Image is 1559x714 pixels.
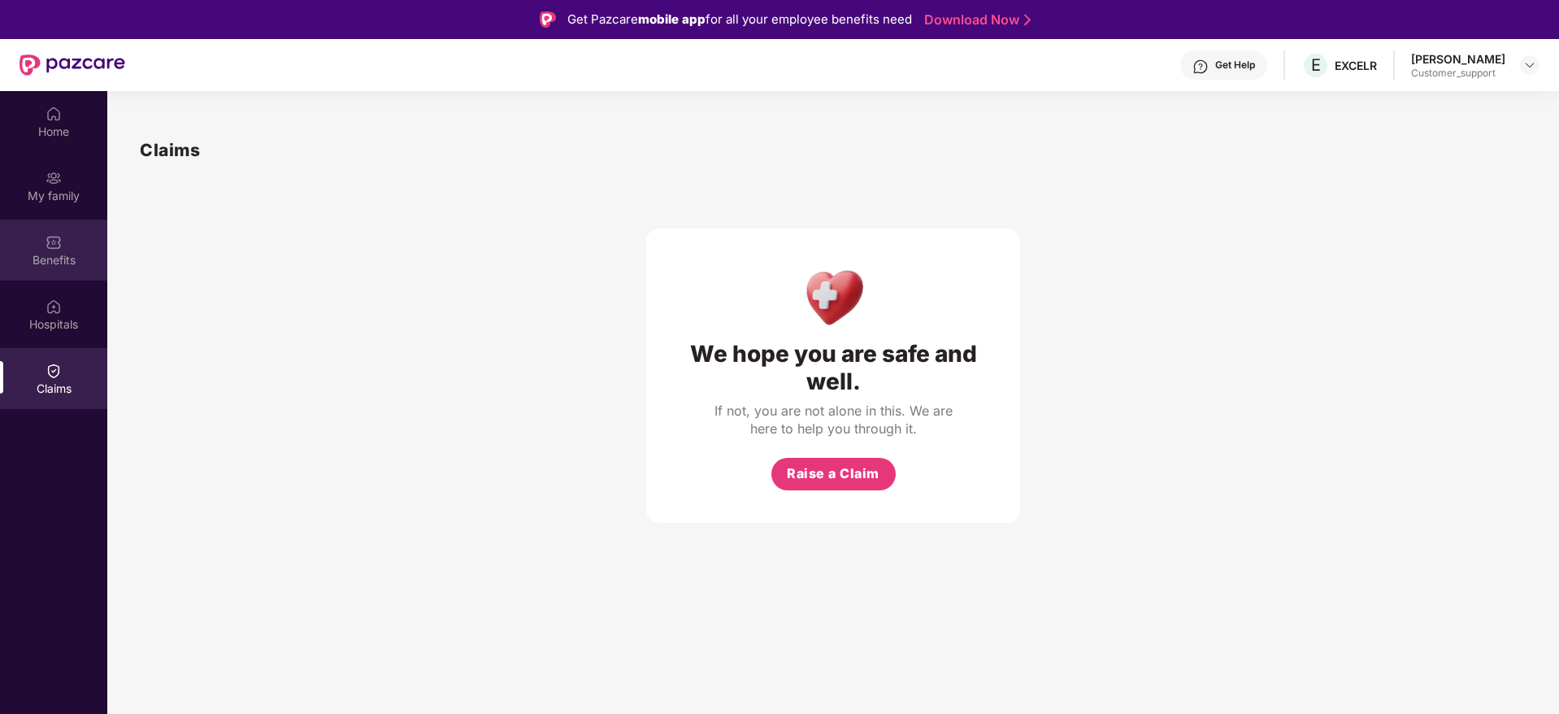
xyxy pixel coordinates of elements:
[1311,55,1321,75] span: E
[1215,59,1255,72] div: Get Help
[1523,59,1536,72] img: svg+xml;base64,PHN2ZyBpZD0iRHJvcGRvd24tMzJ4MzIiIHhtbG5zPSJodHRwOi8vd3d3LnczLm9yZy8yMDAwL3N2ZyIgd2...
[1411,67,1505,80] div: Customer_support
[638,11,706,27] strong: mobile app
[540,11,556,28] img: Logo
[1192,59,1209,75] img: svg+xml;base64,PHN2ZyBpZD0iSGVscC0zMngzMiIgeG1sbnM9Imh0dHA6Ly93d3cudzMub3JnLzIwMDAvc3ZnIiB3aWR0aD...
[1024,11,1031,28] img: Stroke
[1335,58,1377,73] div: EXCELR
[1411,51,1505,67] div: [PERSON_NAME]
[924,11,1026,28] a: Download Now
[20,54,125,76] img: New Pazcare Logo
[567,10,912,29] div: Get Pazcare for all your employee benefits need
